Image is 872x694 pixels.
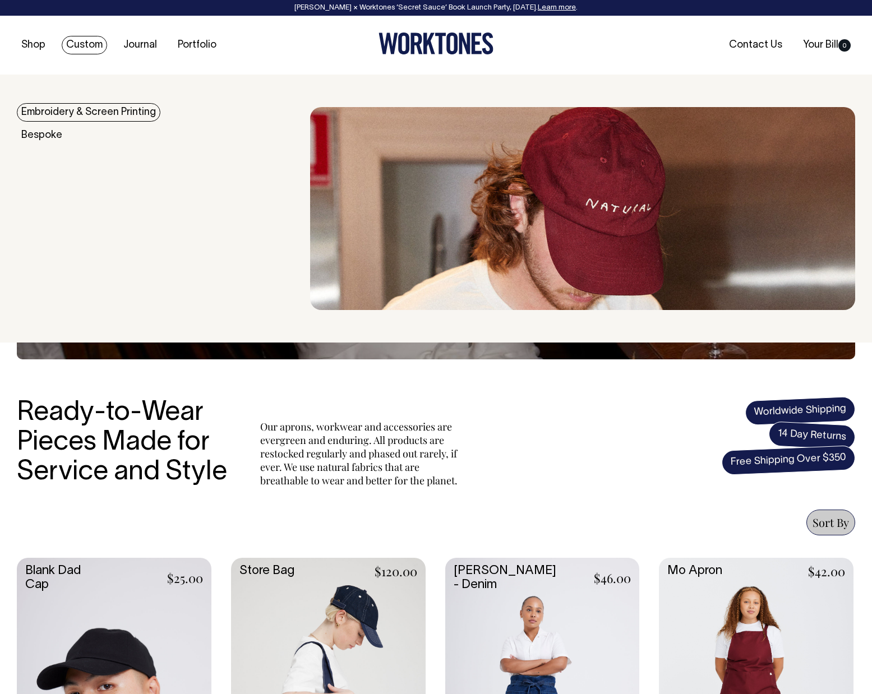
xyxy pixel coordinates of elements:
a: Contact Us [725,36,787,54]
div: [PERSON_NAME] × Worktones ‘Secret Sauce’ Book Launch Party, [DATE]. . [11,4,861,12]
a: Learn more [538,4,576,11]
a: Journal [119,36,162,54]
span: Sort By [813,515,849,530]
p: Our aprons, workwear and accessories are evergreen and enduring. All products are restocked regul... [260,420,462,487]
a: Shop [17,36,50,54]
a: Portfolio [173,36,221,54]
span: 0 [838,39,851,52]
span: 14 Day Returns [768,421,856,450]
span: Free Shipping Over $350 [721,445,856,475]
a: Bespoke [17,126,67,145]
h3: Ready-to-Wear Pieces Made for Service and Style [17,399,236,487]
a: Embroidery & Screen Printing [17,103,160,122]
a: Your Bill0 [799,36,855,54]
span: Worldwide Shipping [745,396,856,425]
a: Custom [62,36,107,54]
img: embroidery & Screen Printing [310,107,855,310]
